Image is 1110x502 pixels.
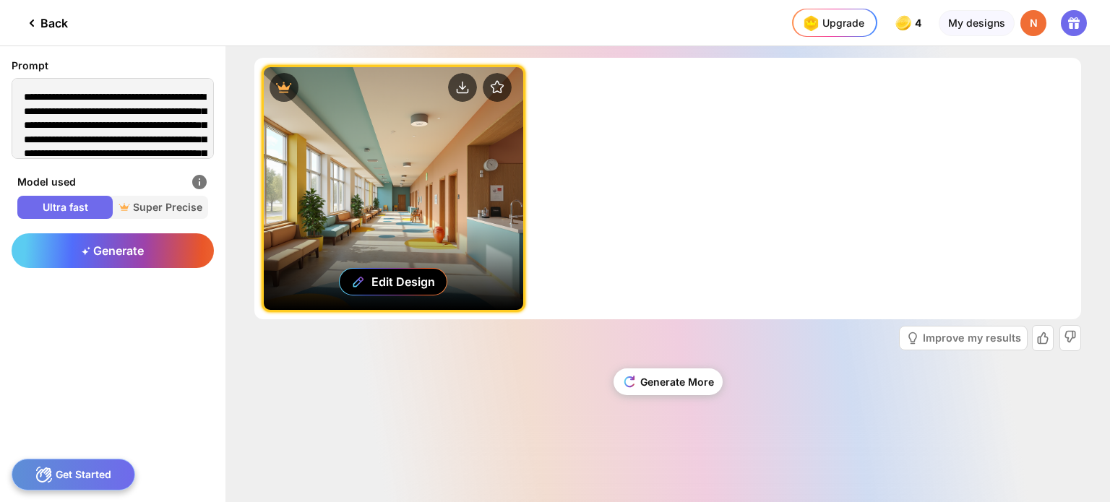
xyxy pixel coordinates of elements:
[82,243,144,258] span: Generate
[12,459,135,490] div: Get Started
[23,14,68,32] div: Back
[1020,10,1046,36] div: N
[799,12,864,35] div: Upgrade
[113,200,208,215] span: Super Precise
[614,368,723,395] div: Generate More
[923,333,1021,343] div: Improve my results
[799,12,822,35] img: upgrade-nav-btn-icon.gif
[939,10,1015,36] div: My designs
[17,200,113,215] span: Ultra fast
[17,173,208,191] div: Model used
[371,274,435,289] div: Edit Design
[915,17,924,29] span: 4
[12,58,214,74] div: Prompt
